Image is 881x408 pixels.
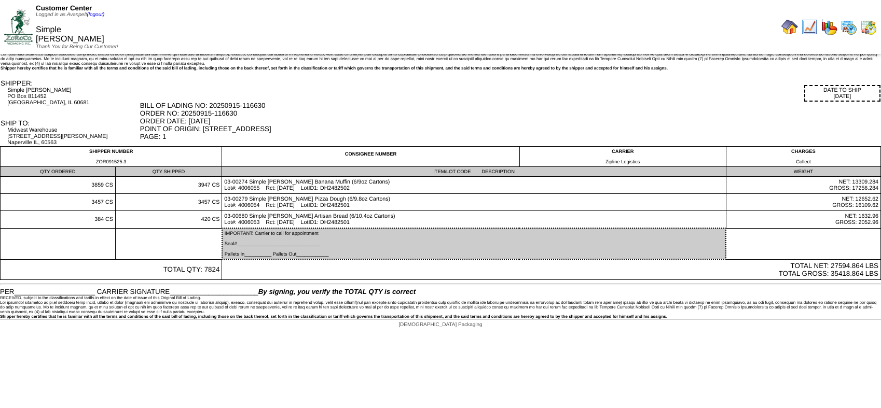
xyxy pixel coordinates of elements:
[1,167,116,177] td: QTY ORDERED
[115,194,222,211] td: 3457 CS
[726,167,880,177] td: WEIGHT
[841,19,857,35] img: calendarprod.gif
[222,147,519,167] td: CONSIGNEE NUMBER
[258,288,416,296] span: By signing, you verify the TOTAL QTY is correct
[222,211,726,229] td: 03-00680 Simple [PERSON_NAME] Artisan Bread (6/10.4oz Cartons) Lot#: 4006053 Rct: [DATE] LotID1: ...
[140,102,880,140] div: BILL OF LADING NO: 20250915-116630 ORDER NO: 20250915-116630 ORDER DATE: [DATE] POINT OF ORIGIN: ...
[115,167,222,177] td: QTY SHIPPED
[1,177,116,194] td: 3859 CS
[3,159,219,164] div: ZOR091525.3
[1,259,222,280] td: TOTAL QTY: 7824
[36,4,92,12] span: Customer Center
[7,127,139,146] div: Midwest Warehouse [STREET_ADDRESS][PERSON_NAME] Naperville IL, 60563
[860,19,877,35] img: calendarinout.gif
[115,177,222,194] td: 3947 CS
[821,19,837,35] img: graph.gif
[522,159,724,164] div: Zipline Logistics
[1,194,116,211] td: 3457 CS
[726,177,880,194] td: NET: 13309.284 GROSS: 17256.284
[36,44,118,50] span: Thank You for Being Our Customer!
[726,211,880,229] td: NET: 1632.96 GROSS: 2052.96
[1,66,880,71] div: Shipper hereby certifies that he is familiar with all the terms and conditions of the said bill o...
[222,228,726,259] td: IMPORTANT: Carrier to call for appointment Seal#_______________________________ Pallets In_______...
[1,79,139,87] div: SHIPPER:
[7,87,139,106] div: Simple [PERSON_NAME] PO Box 811452 [GEOGRAPHIC_DATA], IL 60681
[398,322,482,328] span: [DEMOGRAPHIC_DATA] Packaging
[1,147,222,167] td: SHIPPER NUMBER
[728,159,878,164] div: Collect
[726,147,880,167] td: CHARGES
[781,19,798,35] img: home.gif
[4,9,33,44] img: ZoRoCo_Logo(Green%26Foil)%20jpg.webp
[222,194,726,211] td: 03-00279 Simple [PERSON_NAME] Pizza Dough (6/9.8oz Cartons) Lot#: 4006054 Rct: [DATE] LotID1: DH2...
[87,12,104,18] a: (logout)
[801,19,818,35] img: line_graph.gif
[726,194,880,211] td: NET: 12652.62 GROSS: 16109.62
[115,211,222,229] td: 420 CS
[1,119,139,127] div: SHIP TO:
[1,211,116,229] td: 384 CS
[804,85,880,102] div: DATE TO SHIP [DATE]
[222,177,726,194] td: 03-00274 Simple [PERSON_NAME] Banana Muffin (6/9oz Cartons) Lot#: 4006055 Rct: [DATE] LotID1: DH2...
[519,147,726,167] td: CARRIER
[222,167,726,177] td: ITEM/LOT CODE DESCRIPTION
[36,25,104,44] span: Simple [PERSON_NAME]
[36,12,104,18] span: Logged in as Avanpelt
[222,259,881,280] td: TOTAL NET: 27594.864 LBS TOTAL GROSS: 35418.864 LBS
